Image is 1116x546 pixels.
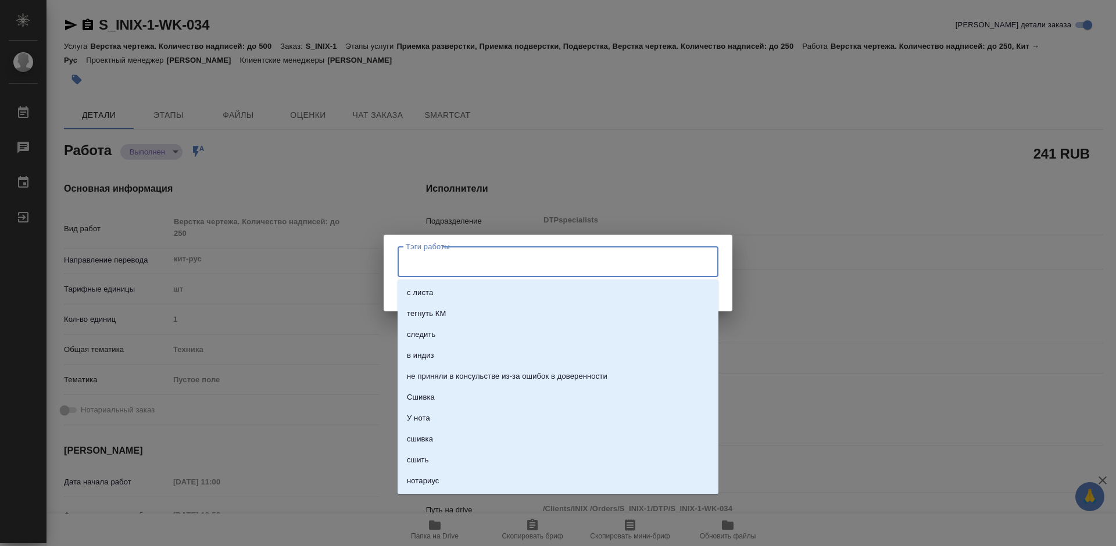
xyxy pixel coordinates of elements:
[407,287,433,299] p: с листа
[407,350,434,361] p: в индиз
[407,475,439,487] p: нотариус
[407,329,435,340] p: следить
[407,371,607,382] p: не приняли в консульстве из-за ошибок в доверенности
[407,454,429,466] p: сшить
[407,308,446,319] p: тегнуть КМ
[407,433,433,445] p: сшивка
[407,391,435,403] p: Сшивка
[407,412,430,424] p: У нота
